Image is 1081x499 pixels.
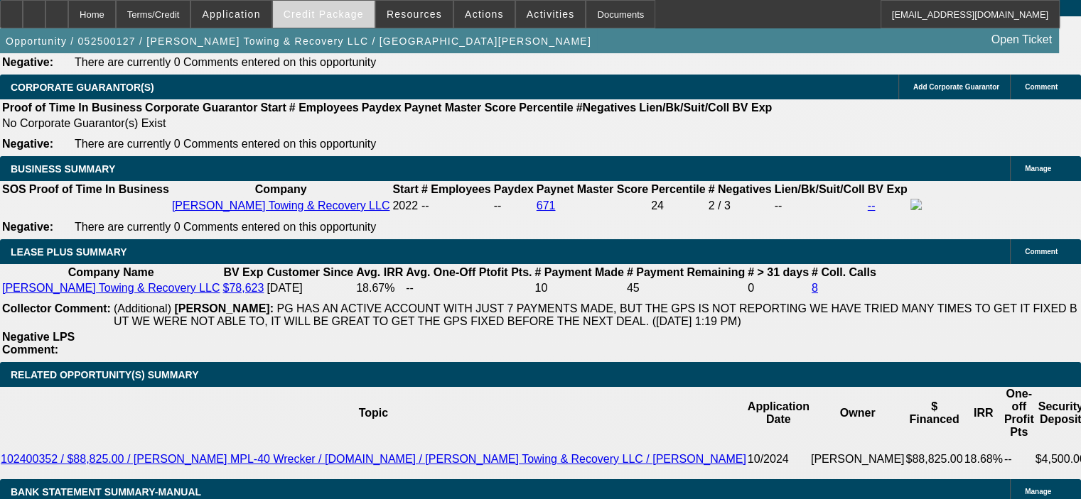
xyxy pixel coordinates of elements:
td: No Corporate Guarantor(s) Exist [1,116,778,131]
b: [PERSON_NAME]: [174,302,274,314]
a: 671 [537,199,556,212]
b: BV Exp [223,266,263,278]
td: 0 [747,281,810,295]
button: Resources [376,1,453,28]
b: Percentile [651,183,705,195]
th: IRR [963,387,1003,439]
a: [PERSON_NAME] Towing & Recovery LLC [172,199,389,212]
button: Activities [516,1,586,28]
a: 102400352 / $88,825.00 / [PERSON_NAME] MPL-40 Wrecker / [DOMAIN_NAME] / [PERSON_NAME] Towing & Re... [1,453,746,465]
button: Credit Package [273,1,375,28]
th: $ Financed [905,387,963,439]
div: 2 / 3 [709,199,772,212]
b: # Coll. Calls [812,266,876,278]
td: -- [1004,439,1035,479]
b: Company Name [68,266,154,278]
b: Corporate Guarantor [145,102,257,114]
span: Manage [1025,165,1051,172]
b: Lien/Bk/Suit/Coll [775,183,865,195]
b: BV Exp [868,183,908,195]
b: # Employees [289,102,359,114]
b: Company [255,183,307,195]
button: Application [191,1,271,28]
b: Negative LPS Comment: [2,331,75,356]
th: One-off Profit Pts [1004,387,1035,439]
span: CORPORATE GUARANTOR(S) [11,82,154,93]
td: -- [774,198,866,214]
b: BV Exp [732,102,772,114]
a: -- [868,199,876,212]
b: Avg. One-Off Ptofit Pts. [406,266,532,278]
td: $88,825.00 [905,439,963,479]
b: Negative: [2,138,53,150]
b: # > 31 days [748,266,809,278]
td: 2022 [392,198,419,214]
b: #Negatives [576,102,637,114]
span: Resources [387,9,442,20]
th: Application Date [747,387,810,439]
td: 45 [626,281,746,295]
b: Lien/Bk/Suit/Coll [639,102,729,114]
b: Paynet Master Score [404,102,516,114]
span: (Additional) [114,302,171,314]
span: BANK STATEMENT SUMMARY-MANUAL [11,486,201,498]
span: Comment [1025,248,1058,256]
b: # Payment Made [534,266,623,278]
b: Percentile [519,102,573,114]
td: -- [405,281,532,295]
span: BUSINESS SUMMARY [11,163,115,175]
span: There are currently 0 Comments entered on this opportunity [75,221,376,233]
span: Actions [465,9,504,20]
b: Paydex [362,102,402,114]
b: # Negatives [709,183,772,195]
th: SOS [1,182,27,197]
span: PG HAS AN ACTIVE ACCOUNT WITH JUST 7 PAYMENTS MADE, BUT THE GPS IS NOT REPORTING WE HAVE TRIED MA... [114,302,1077,327]
b: # Payment Remaining [627,266,745,278]
span: Opportunity / 052500127 / [PERSON_NAME] Towing & Recovery LLC / [GEOGRAPHIC_DATA][PERSON_NAME] [6,35,591,47]
a: $78,623 [222,282,264,294]
b: Start [392,183,418,195]
td: [DATE] [266,281,354,295]
a: 8 [812,282,818,294]
b: Negative: [2,221,53,233]
td: [PERSON_NAME] [810,439,905,479]
img: facebook-icon.png [910,199,922,210]
span: Comment [1025,83,1058,91]
b: Paynet Master Score [537,183,648,195]
td: 10 [534,281,624,295]
span: Add Corporate Guarantor [913,83,999,91]
a: Open Ticket [986,28,1058,52]
span: There are currently 0 Comments entered on this opportunity [75,138,376,150]
th: Proof of Time In Business [28,182,170,197]
span: Activities [527,9,575,20]
div: 24 [651,199,705,212]
b: Avg. IRR [356,266,403,278]
b: Collector Comment: [2,302,111,314]
span: LEASE PLUS SUMMARY [11,246,127,258]
td: 18.67% [355,281,404,295]
span: Manage [1025,488,1051,495]
td: -- [493,198,534,214]
td: 10/2024 [747,439,810,479]
td: 18.68% [963,439,1003,479]
th: Owner [810,387,905,439]
span: Credit Package [284,9,364,20]
span: RELATED OPPORTUNITY(S) SUMMARY [11,369,198,380]
span: There are currently 0 Comments entered on this opportunity [75,56,376,68]
th: Proof of Time In Business [1,101,143,115]
b: Customer Since [267,266,353,278]
span: -- [421,199,429,212]
span: Application [202,9,260,20]
a: [PERSON_NAME] Towing & Recovery LLC [2,282,220,294]
b: Negative: [2,56,53,68]
button: Actions [454,1,515,28]
b: Start [260,102,286,114]
b: Paydex [494,183,534,195]
b: # Employees [421,183,491,195]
